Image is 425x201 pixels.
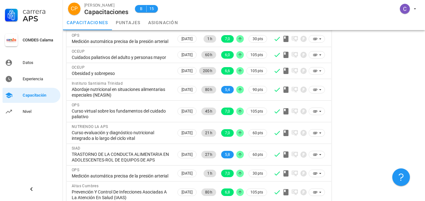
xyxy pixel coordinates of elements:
[72,130,171,141] div: Curso evaluación y diagnóstico nutricional integrado a lo largo del ciclo vital
[225,51,230,59] span: 6,0
[3,55,60,70] a: Datos
[250,68,263,74] span: 105 pts
[182,151,193,158] span: [DATE]
[72,39,171,44] div: Medición automática precisa de la presión arterial
[72,146,81,151] span: SIAD
[253,130,263,136] span: 60 pts
[253,151,263,158] span: 60 pts
[72,71,171,76] div: Obesidad y sobrepeso
[72,55,171,60] div: Cuidados paliativos del adulto y personas mayor
[72,81,123,86] span: Instituto Santisima Trinidad
[139,6,144,12] span: B
[3,104,60,119] a: Nivel
[182,189,193,196] span: [DATE]
[72,151,171,163] div: TRASTORNO DE LA CONDUCTA ALIMENTARIA EN ADOLESCENTES-ROL DE EQUIPOS DE APS
[149,6,154,12] span: 15
[205,129,212,137] span: 21 h
[23,77,58,82] div: Experiencia
[72,49,85,54] span: OCEUP
[112,15,144,30] a: puntajes
[23,8,58,15] div: Carrera
[72,65,85,70] span: OCEUP
[205,108,212,115] span: 45 h
[225,129,230,137] span: 7,0
[23,93,58,98] div: Capacitación
[225,151,230,158] span: 5,8
[3,88,60,103] a: Capacitación
[225,67,230,75] span: 6,6
[72,87,171,98] div: Abordaje nutricional en situaciones alimentarias especiales (NEASIN)
[72,189,171,200] div: Prevención Y Control De Infecciones Asociadas A La Atención En Salud (IAAS)
[72,168,79,172] span: OPS
[72,33,79,38] span: OPS
[207,35,212,43] span: 1 h
[182,108,193,115] span: [DATE]
[203,67,212,75] span: 200 h
[225,35,230,43] span: 7,0
[207,170,212,177] span: 1 h
[400,4,410,14] div: avatar
[84,2,129,8] div: [PERSON_NAME]
[23,15,58,23] div: APS
[3,71,60,87] a: Experiencia
[225,86,230,93] span: 5,4
[225,108,230,115] span: 7,0
[250,108,263,114] span: 105 pts
[182,170,193,177] span: [DATE]
[205,188,212,196] span: 80 h
[205,86,212,93] span: 80 h
[23,60,58,65] div: Datos
[72,173,171,179] div: Medición automática precisa de la presión arterial
[71,3,78,15] span: CP
[63,15,112,30] a: capacitaciones
[225,170,230,177] span: 7,0
[182,67,193,74] span: [DATE]
[72,184,98,188] span: Altas Cumbres
[225,188,230,196] span: 6,8
[250,52,263,58] span: 105 pts
[205,151,212,158] span: 27 h
[84,8,129,15] div: Capacitaciones
[182,51,193,58] span: [DATE]
[72,108,171,119] div: Curso virtual sobre los fundamentos del cuidado paliativo
[182,86,193,93] span: [DATE]
[253,36,263,42] span: 30 pts
[68,3,81,15] div: avatar
[72,124,108,129] span: NUTRIENDO LA APS
[253,170,263,177] span: 30 pts
[72,103,79,107] span: OPS
[205,51,212,59] span: 60 h
[144,15,182,30] a: asignación
[182,35,193,42] span: [DATE]
[23,109,58,114] div: Nivel
[253,87,263,93] span: 90 pts
[23,38,58,43] div: COMDES Calama
[250,189,263,195] span: 105 pts
[182,130,193,136] span: [DATE]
